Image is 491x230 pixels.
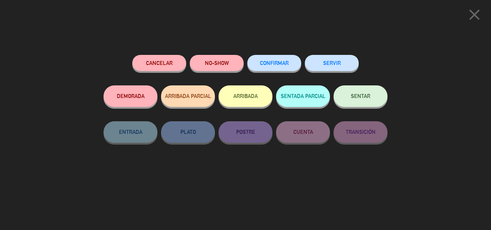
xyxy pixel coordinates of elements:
[351,93,370,99] span: SENTAR
[219,121,272,143] button: POSTRE
[260,60,289,66] span: CONFIRMAR
[219,85,272,107] button: ARRIBADA
[132,55,186,71] button: Cancelar
[104,85,157,107] button: DEMORADA
[334,121,387,143] button: TRANSICIÓN
[276,85,330,107] button: SENTADA PARCIAL
[165,93,211,99] span: ARRIBADA PARCIAL
[104,121,157,143] button: ENTRADA
[276,121,330,143] button: CUENTA
[334,85,387,107] button: SENTAR
[465,6,483,24] i: close
[247,55,301,71] button: CONFIRMAR
[190,55,244,71] button: NO-SHOW
[463,5,486,27] button: close
[305,55,359,71] button: SERVIR
[161,85,215,107] button: ARRIBADA PARCIAL
[161,121,215,143] button: PLATO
